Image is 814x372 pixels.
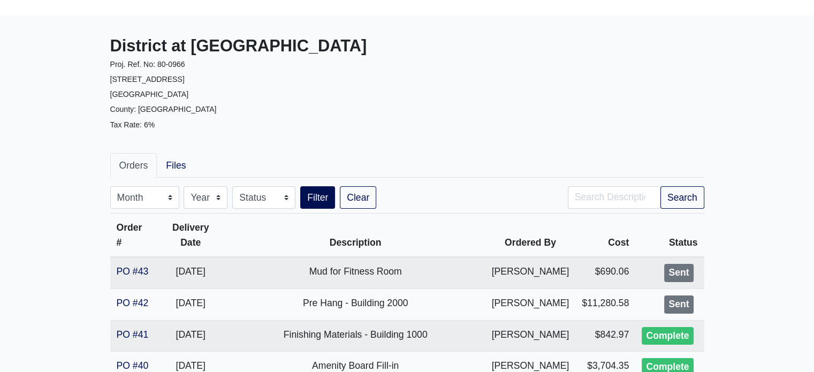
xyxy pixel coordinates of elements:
[485,214,576,257] th: Ordered By
[340,186,376,209] a: Clear
[485,257,576,289] td: [PERSON_NAME]
[110,90,189,98] small: [GEOGRAPHIC_DATA]
[226,320,485,352] td: Finishing Materials - Building 1000
[117,329,149,340] a: PO #41
[568,186,660,209] input: Search
[485,289,576,320] td: [PERSON_NAME]
[156,320,226,352] td: [DATE]
[110,60,185,69] small: Proj. Ref. No: 80-0966
[575,214,635,257] th: Cost
[110,36,399,56] h3: District at [GEOGRAPHIC_DATA]
[110,75,185,83] small: [STREET_ADDRESS]
[117,298,149,308] a: PO #42
[110,120,155,129] small: Tax Rate: 6%
[575,257,635,289] td: $690.06
[642,327,693,345] div: Complete
[575,289,635,320] td: $11,280.58
[226,214,485,257] th: Description
[300,186,335,209] button: Filter
[156,289,226,320] td: [DATE]
[660,186,704,209] button: Search
[635,214,704,257] th: Status
[575,320,635,352] td: $842.97
[110,105,217,113] small: County: [GEOGRAPHIC_DATA]
[157,153,195,178] a: Files
[156,257,226,289] td: [DATE]
[485,320,576,352] td: [PERSON_NAME]
[226,257,485,289] td: Mud for Fitness Room
[110,153,157,178] a: Orders
[156,214,226,257] th: Delivery Date
[117,266,149,277] a: PO #43
[664,295,693,314] div: Sent
[110,214,156,257] th: Order #
[117,360,149,371] a: PO #40
[664,264,693,282] div: Sent
[226,289,485,320] td: Pre Hang - Building 2000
